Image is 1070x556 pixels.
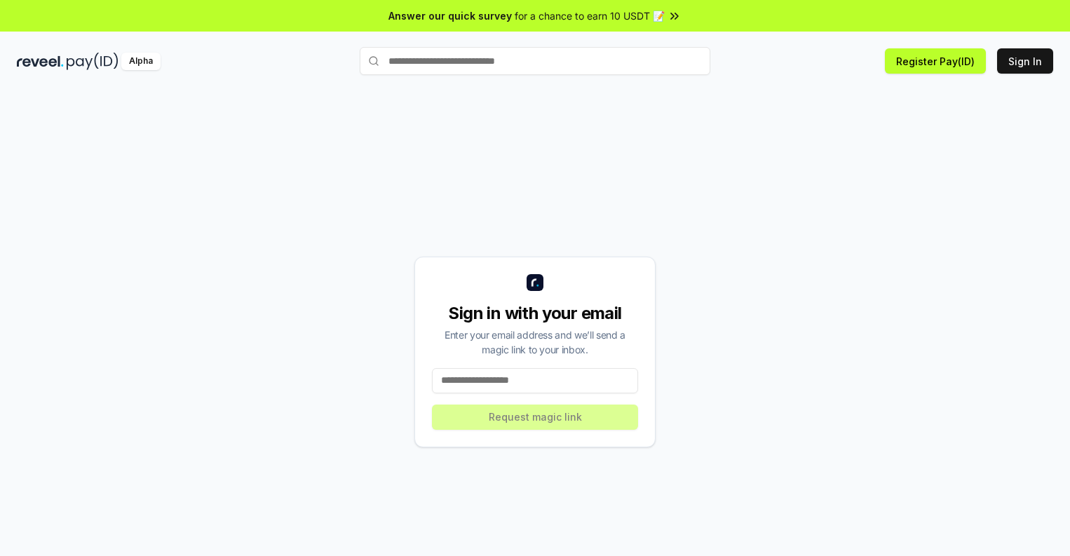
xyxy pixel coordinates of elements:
div: Enter your email address and we’ll send a magic link to your inbox. [432,327,638,357]
span: for a chance to earn 10 USDT 📝 [515,8,665,23]
img: logo_small [527,274,543,291]
div: Alpha [121,53,161,70]
img: pay_id [67,53,118,70]
span: Answer our quick survey [388,8,512,23]
button: Sign In [997,48,1053,74]
img: reveel_dark [17,53,64,70]
div: Sign in with your email [432,302,638,325]
button: Register Pay(ID) [885,48,986,74]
